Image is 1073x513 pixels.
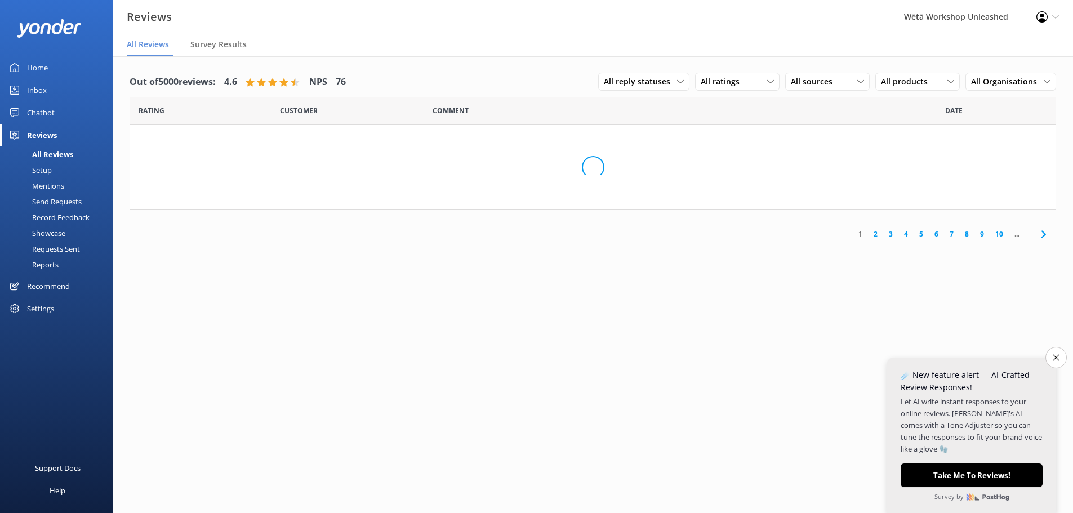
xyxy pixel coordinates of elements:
span: Survey Results [190,39,247,50]
h4: Out of 5000 reviews: [130,75,216,90]
span: ... [1009,229,1025,239]
img: yonder-white-logo.png [17,19,82,38]
div: Help [50,479,65,502]
div: Chatbot [27,101,55,124]
span: Question [433,105,469,116]
a: 5 [914,229,929,239]
a: Requests Sent [7,241,113,257]
a: 1 [853,229,868,239]
div: Home [27,56,48,79]
h4: 4.6 [224,75,237,90]
h4: 76 [336,75,346,90]
span: Date [945,105,963,116]
div: Inbox [27,79,47,101]
a: 7 [944,229,959,239]
a: Mentions [7,178,113,194]
div: All Reviews [7,146,73,162]
span: Date [139,105,164,116]
div: Requests Sent [7,241,80,257]
span: All reply statuses [604,75,677,88]
a: 3 [883,229,898,239]
div: Reports [7,257,59,273]
div: Recommend [27,275,70,297]
span: All ratings [701,75,746,88]
span: All Reviews [127,39,169,50]
a: 2 [868,229,883,239]
a: 6 [929,229,944,239]
div: Setup [7,162,52,178]
a: Showcase [7,225,113,241]
a: Record Feedback [7,209,113,225]
a: Send Requests [7,194,113,209]
a: 10 [990,229,1009,239]
span: All products [881,75,934,88]
a: All Reviews [7,146,113,162]
h3: Reviews [127,8,172,26]
a: Reports [7,257,113,273]
div: Mentions [7,178,64,194]
a: 8 [959,229,974,239]
div: Showcase [7,225,65,241]
a: Setup [7,162,113,178]
a: 9 [974,229,990,239]
a: 4 [898,229,914,239]
span: All sources [791,75,839,88]
span: Date [280,105,318,116]
div: Record Feedback [7,209,90,225]
div: Settings [27,297,54,320]
div: Reviews [27,124,57,146]
div: Send Requests [7,194,82,209]
span: All Organisations [971,75,1044,88]
div: Support Docs [35,457,81,479]
h4: NPS [309,75,327,90]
